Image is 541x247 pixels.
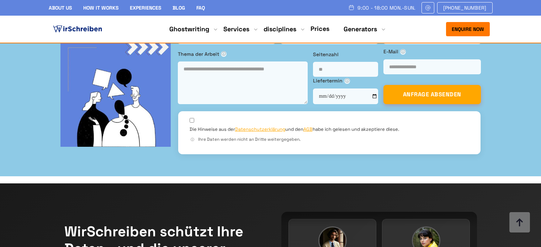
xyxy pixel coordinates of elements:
[452,26,484,32] font: Enquire now
[446,22,490,36] button: Enquire now
[169,25,209,33] a: Ghostwriting
[223,25,249,33] a: Services
[344,25,377,33] font: Generators
[130,5,161,11] a: Experiences
[313,77,378,85] label: Liefertermin
[60,37,171,147] img: bg
[311,25,329,33] a: Prices
[173,5,185,11] a: Blog
[425,5,431,11] img: E-mail
[52,24,104,34] img: logo ghostwriter-austria
[348,5,355,10] img: Schedule
[221,51,227,57] span: ⓘ
[313,50,378,58] label: Seitenzahl
[437,2,493,14] a: [PHONE_NUMBER]
[83,5,118,11] a: How it works
[196,5,205,11] a: FAQ
[344,78,350,84] span: ⓘ
[190,137,195,143] span: ⓘ
[443,5,487,11] font: [PHONE_NUMBER]
[509,212,530,233] img: button top
[178,50,308,58] label: Thema der Arbeit
[383,48,481,55] label: E-Mail
[190,136,469,143] div: Ihre Daten werden nicht an Dritte weitergegeben.
[400,49,406,55] span: ⓘ
[235,126,285,132] a: Datenschutzerklärung
[303,126,313,132] a: AGB
[264,25,296,33] a: disciplines
[357,5,415,11] font: 9:00 - 18:00 Mon.-Sun.
[383,85,481,104] button: ANFRAGE ABSENDEN
[49,5,72,11] a: About Us
[190,126,399,133] label: Die Hinweise aus der und den habe ich gelesen und akzeptiere diese.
